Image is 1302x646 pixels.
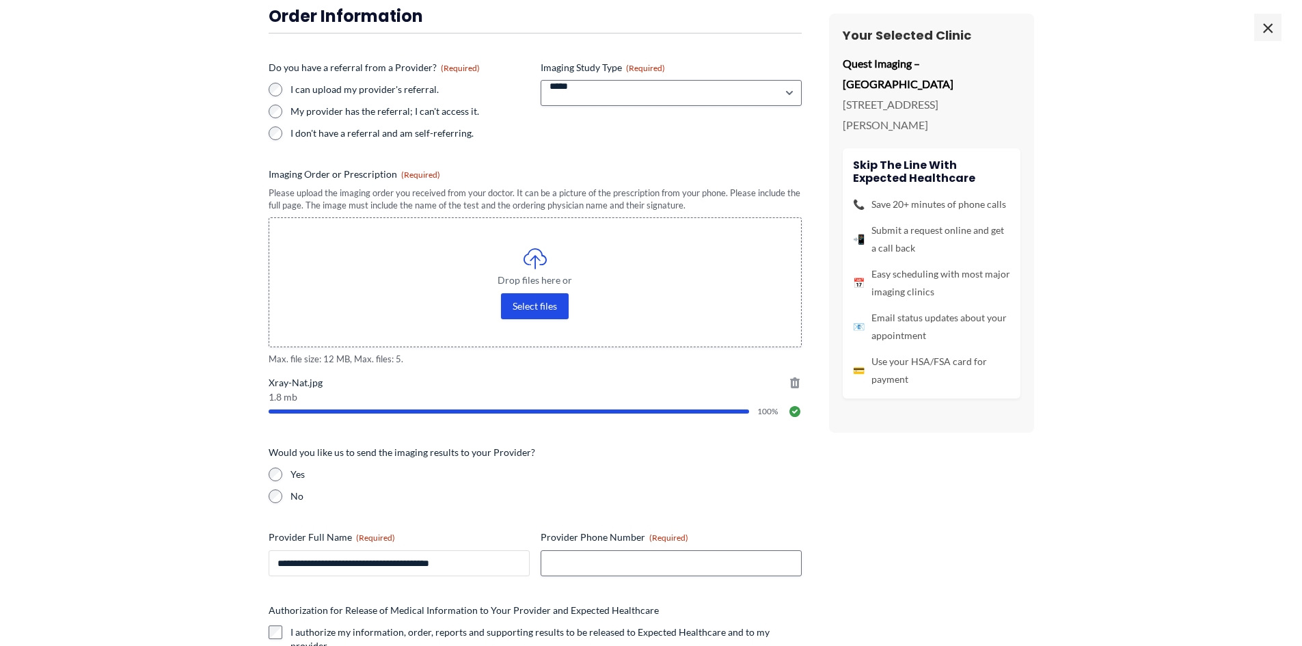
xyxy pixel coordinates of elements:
[269,530,530,544] label: Provider Full Name
[853,318,865,336] span: 📧
[1254,14,1281,41] span: ×
[290,489,802,503] label: No
[853,309,1010,345] li: Email status updates about your appointment
[290,83,530,96] label: I can upload my provider's referral.
[757,407,780,416] span: 100%
[853,196,1010,213] li: Save 20+ minutes of phone calls
[290,126,530,140] label: I don't have a referral and am self-referring.
[541,530,802,544] label: Provider Phone Number
[356,533,395,543] span: (Required)
[269,167,802,181] label: Imaging Order or Prescription
[269,5,802,27] h3: Order Information
[626,63,665,73] span: (Required)
[290,468,802,481] label: Yes
[269,446,535,459] legend: Would you like us to send the imaging results to your Provider?
[853,196,865,213] span: 📞
[269,376,802,390] span: Xray-Nat.jpg
[843,53,1020,94] p: Quest Imaging – [GEOGRAPHIC_DATA]
[649,533,688,543] span: (Required)
[269,353,802,366] span: Max. file size: 12 MB, Max. files: 5.
[853,362,865,379] span: 💳
[853,265,1010,301] li: Easy scheduling with most major imaging clinics
[843,27,1020,43] h3: Your Selected Clinic
[269,392,802,402] span: 1.8 mb
[401,170,440,180] span: (Required)
[853,159,1010,185] h4: Skip the line with Expected Healthcare
[843,94,1020,135] p: [STREET_ADDRESS][PERSON_NAME]
[297,275,774,285] span: Drop files here or
[853,274,865,292] span: 📅
[269,187,802,212] div: Please upload the imaging order you received from your doctor. It can be a picture of the prescri...
[541,61,802,75] label: Imaging Study Type
[853,230,865,248] span: 📲
[853,221,1010,257] li: Submit a request online and get a call back
[501,293,569,319] button: select files, imaging order or prescription(required)
[269,61,480,75] legend: Do you have a referral from a Provider?
[441,63,480,73] span: (Required)
[269,604,659,617] legend: Authorization for Release of Medical Information to Your Provider and Expected Healthcare
[853,353,1010,388] li: Use your HSA/FSA card for payment
[290,105,530,118] label: My provider has the referral; I can't access it.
